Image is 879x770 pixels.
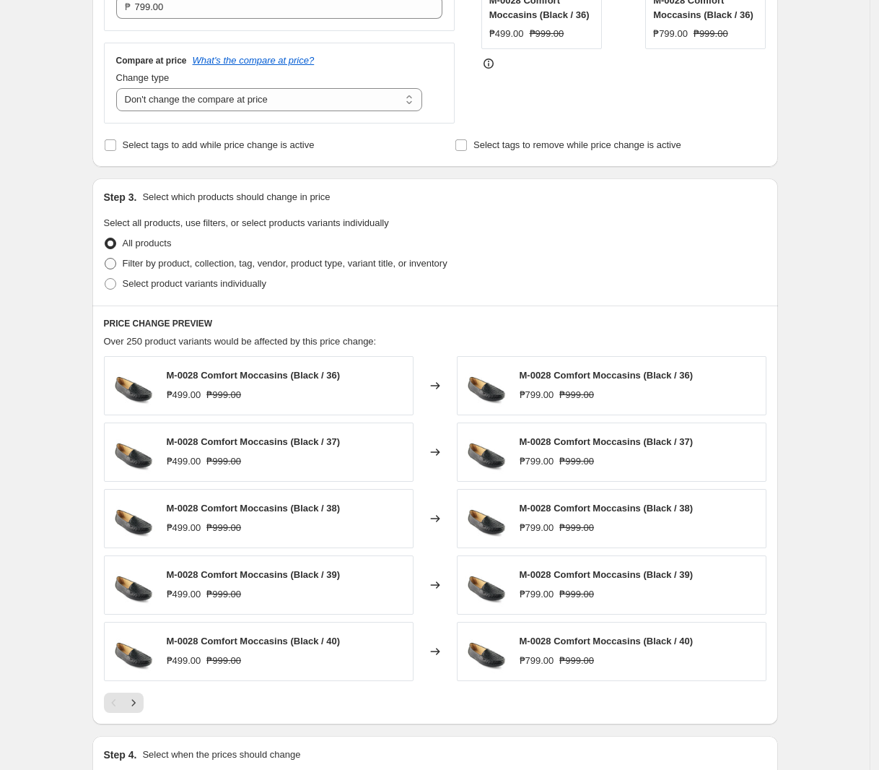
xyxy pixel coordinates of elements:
[123,693,144,713] button: Next
[123,278,266,289] span: Select product variants individually
[193,55,315,66] button: What's the compare at price?
[520,654,554,668] div: ₱799.00
[167,587,201,602] div: ₱499.00
[694,27,728,41] strike: ₱999.00
[125,1,131,12] span: ₱
[142,190,330,204] p: Select which products should change in price
[530,27,564,41] strike: ₱999.00
[520,636,694,646] span: M-0028 Comfort Moccasins (Black / 40)
[520,436,694,447] span: M-0028 Comfort Moccasins (Black / 37)
[112,563,155,607] img: M0028_Black_1_80x.jpg
[489,27,524,41] div: ₱499.00
[167,454,201,469] div: ₱499.00
[123,139,315,150] span: Select tags to add while price change is active
[206,587,241,602] strike: ₱999.00
[167,436,341,447] span: M-0028 Comfort Moccasins (Black / 37)
[112,431,155,474] img: M0028_Black_1_80x.jpg
[206,454,241,469] strike: ₱999.00
[465,630,508,673] img: M0028_Black_1_80x.jpg
[520,569,694,580] span: M-0028 Comfort Moccasins (Black / 39)
[473,139,681,150] span: Select tags to remove while price change is active
[559,654,594,668] strike: ₱999.00
[559,388,594,402] strike: ₱999.00
[142,748,300,762] p: Select when the prices should change
[104,336,377,347] span: Over 250 product variants would be affected by this price change:
[112,364,155,407] img: M0028_Black_1_80x.jpg
[104,693,144,713] nav: Pagination
[167,636,341,646] span: M-0028 Comfort Moccasins (Black / 40)
[123,258,447,269] span: Filter by product, collection, tag, vendor, product type, variant title, or inventory
[167,503,341,514] span: M-0028 Comfort Moccasins (Black / 38)
[465,563,508,607] img: M0028_Black_1_80x.jpg
[465,364,508,407] img: M0028_Black_1_80x.jpg
[206,654,241,668] strike: ₱999.00
[206,521,241,535] strike: ₱999.00
[520,521,554,535] div: ₱799.00
[112,497,155,540] img: M0028_Black_1_80x.jpg
[520,370,694,381] span: M-0028 Comfort Moccasins (Black / 36)
[559,454,594,469] strike: ₱999.00
[104,748,137,762] h2: Step 4.
[465,431,508,474] img: M0028_Black_1_80x.jpg
[520,388,554,402] div: ₱799.00
[167,569,341,580] span: M-0028 Comfort Moccasins (Black / 39)
[167,654,201,668] div: ₱499.00
[104,217,389,228] span: Select all products, use filters, or select products variants individually
[104,190,137,204] h2: Step 3.
[167,388,201,402] div: ₱499.00
[167,521,201,535] div: ₱499.00
[206,388,241,402] strike: ₱999.00
[112,630,155,673] img: M0028_Black_1_80x.jpg
[653,27,688,41] div: ₱799.00
[520,454,554,469] div: ₱799.00
[465,497,508,540] img: M0028_Black_1_80x.jpg
[104,318,766,329] h6: PRICE CHANGE PREVIEW
[520,587,554,602] div: ₱799.00
[123,238,172,248] span: All products
[116,55,187,66] h3: Compare at price
[559,587,594,602] strike: ₱999.00
[520,503,694,514] span: M-0028 Comfort Moccasins (Black / 38)
[116,72,170,83] span: Change type
[167,370,341,381] span: M-0028 Comfort Moccasins (Black / 36)
[559,521,594,535] strike: ₱999.00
